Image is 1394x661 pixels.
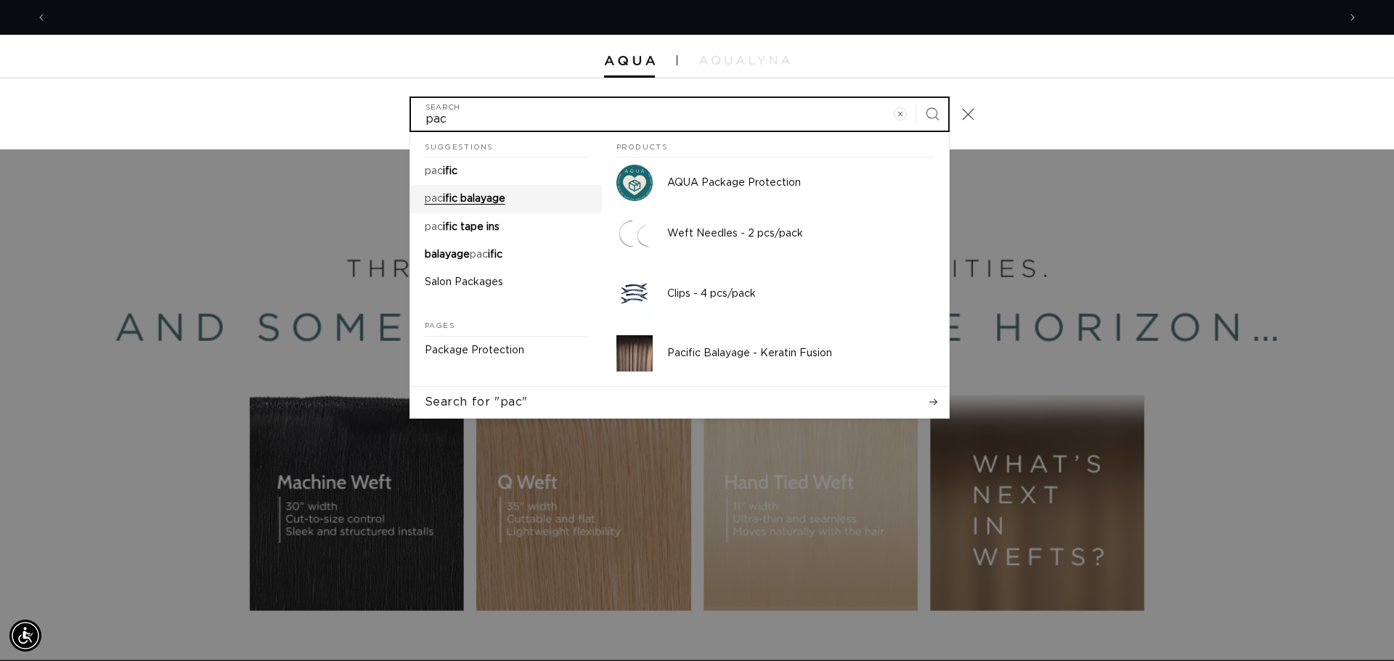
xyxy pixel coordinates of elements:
p: balayage pacific [425,248,502,261]
h2: Pages [425,311,587,337]
span: ific [443,166,457,176]
p: Package Protection [425,344,524,357]
img: AQUA Package Protection [616,165,653,201]
img: aqualyna.com [699,56,790,65]
img: Aqua Hair Extensions [604,56,655,66]
p: Clips - 4 pcs/pack [667,287,934,300]
p: pacific balayage [425,192,505,205]
button: Clear search term [884,98,916,130]
a: Clips - 4 pcs/pack [602,259,949,328]
button: Search [916,98,948,130]
p: Pacific Balayage - Keratin Fusion [667,347,934,360]
a: Package Protection [410,337,602,364]
div: Accessibility Menu [9,620,41,652]
button: Next announcement [1337,4,1369,31]
a: pacific balayage [410,185,602,213]
span: ific tape ins [443,222,500,232]
span: Search for "pac" [425,394,529,410]
a: pacific [410,157,602,185]
iframe: Chat Widget [1321,591,1394,661]
a: Salon Packages [410,268,602,296]
a: AQUA Package Protection [602,157,949,208]
button: Previous announcement [25,4,57,31]
h2: Products [616,132,934,158]
img: Needles [616,215,653,252]
button: Close [953,98,985,130]
h2: Suggestions [425,132,587,158]
mark: pac [425,194,443,204]
p: Salon Packages [425,276,503,289]
a: Weft Needles - 2 pcs/pack [602,208,949,259]
mark: pac [470,250,488,260]
input: Search [411,98,948,131]
img: Clips - 4 pcs/pack [616,266,653,321]
a: Pacific Balayage - Keratin Fusion [602,328,949,379]
span: ific balayage [443,194,505,204]
p: pacific [425,165,457,178]
a: balayage pacific [410,241,602,268]
img: Pacific Balayage - Keratin Fusion [616,335,653,371]
span: ific [488,250,502,260]
span: balayage [425,250,470,260]
p: pacific tape ins [425,221,500,234]
p: Weft Needles - 2 pcs/pack [667,227,934,240]
mark: pac [425,166,443,176]
mark: pac [425,222,443,232]
a: pacific tape ins [410,213,602,241]
p: AQUA Package Protection [667,176,934,189]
